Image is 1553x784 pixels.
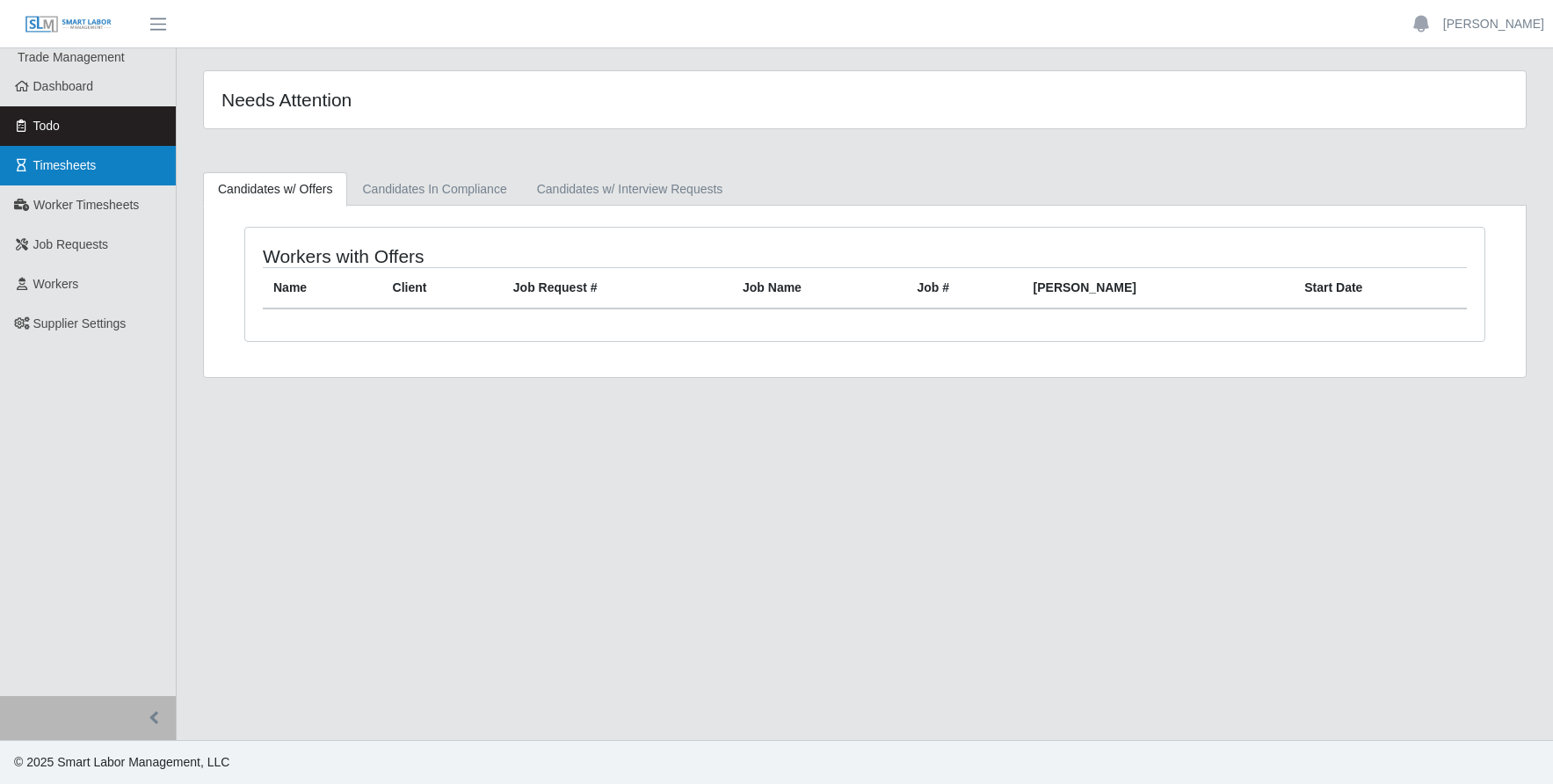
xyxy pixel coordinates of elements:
span: © 2025 Smart Labor Management, LLC [14,755,229,769]
span: Dashboard [33,79,94,93]
th: Name [263,268,382,309]
span: Timesheets [33,158,97,172]
span: Job Requests [33,237,109,251]
img: SLM Logo [25,15,112,34]
span: Worker Timesheets [33,198,139,212]
h4: Needs Attention [221,89,743,111]
th: Job Request # [503,268,732,309]
span: Todo [33,119,60,133]
th: Start Date [1294,268,1467,309]
a: [PERSON_NAME] [1443,15,1544,33]
span: Trade Management [18,50,125,64]
a: Candidates w/ Offers [203,172,347,207]
a: Candidates In Compliance [347,172,521,207]
th: Job # [906,268,1022,309]
th: Job Name [732,268,906,309]
span: Workers [33,277,79,291]
a: Candidates w/ Interview Requests [522,172,738,207]
th: Client [382,268,503,309]
th: [PERSON_NAME] [1023,268,1295,309]
h4: Workers with Offers [263,245,749,267]
span: Supplier Settings [33,316,127,330]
